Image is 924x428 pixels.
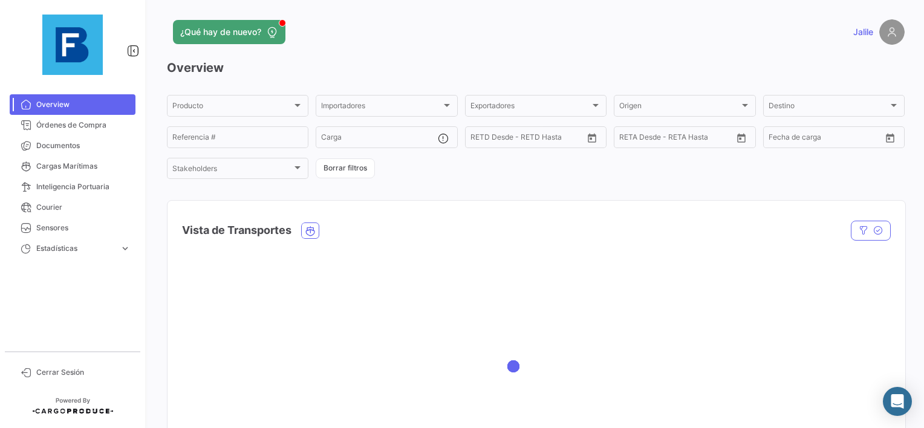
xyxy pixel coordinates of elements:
span: Importadores [321,103,441,112]
span: Documentos [36,140,131,151]
button: Borrar filtros [316,158,375,178]
input: Hasta [501,135,555,143]
input: Desde [619,135,641,143]
input: Hasta [649,135,703,143]
a: Órdenes de Compra [10,115,135,135]
div: Abrir Intercom Messenger [883,387,912,416]
span: expand_more [120,243,131,254]
button: ¿Qué hay de nuevo? [173,20,285,44]
span: Destino [769,103,888,112]
input: Desde [470,135,492,143]
button: Open calendar [881,129,899,147]
span: Jalile [853,26,873,38]
a: Documentos [10,135,135,156]
span: Origen [619,103,739,112]
a: Courier [10,197,135,218]
span: Exportadores [470,103,590,112]
button: Open calendar [732,129,750,147]
a: Sensores [10,218,135,238]
span: Inteligencia Portuaria [36,181,131,192]
img: 12429640-9da8-4fa2-92c4-ea5716e443d2.jpg [42,15,103,75]
span: ¿Qué hay de nuevo? [180,26,261,38]
a: Inteligencia Portuaria [10,177,135,197]
span: Stakeholders [172,166,292,175]
span: Producto [172,103,292,112]
button: Ocean [302,223,319,238]
span: Sensores [36,222,131,233]
span: Overview [36,99,131,110]
h4: Vista de Transportes [182,222,291,239]
input: Hasta [799,135,853,143]
input: Desde [769,135,790,143]
h3: Overview [167,59,905,76]
span: Órdenes de Compra [36,120,131,131]
button: Open calendar [583,129,601,147]
a: Cargas Marítimas [10,156,135,177]
span: Courier [36,202,131,213]
img: placeholder-user.png [879,19,905,45]
span: Cerrar Sesión [36,367,131,378]
span: Estadísticas [36,243,115,254]
a: Overview [10,94,135,115]
span: Cargas Marítimas [36,161,131,172]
